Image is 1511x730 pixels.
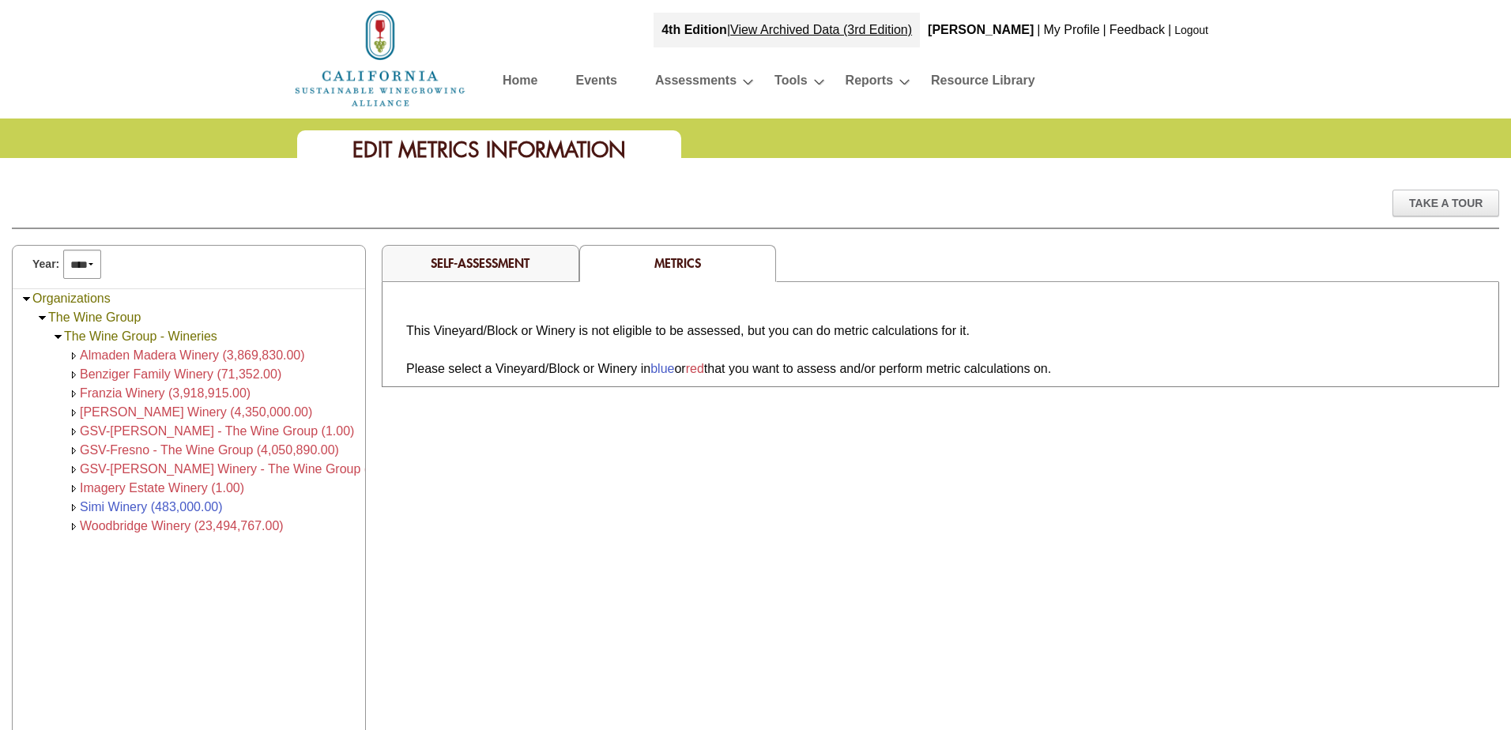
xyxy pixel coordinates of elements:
div: This Vineyard/Block or Winery is not eligible to be assessed, but you can do metric calculations ... [406,322,1490,378]
a: Logout [1174,24,1208,36]
a: Benziger Family Winery (71,352.00) [80,367,281,381]
a: [PERSON_NAME] Winery (4,350,000.00) [80,405,312,419]
img: Collapse The Wine Group - Wineries [52,331,64,343]
a: Simi Winery (483,000.00) [80,500,223,514]
span: Year: [32,256,59,273]
a: Home [293,51,467,64]
span: blue [650,362,674,375]
b: [PERSON_NAME] [928,23,1034,36]
span: Edit Metrics Information [352,136,626,164]
div: | [1035,13,1042,47]
a: Tools [774,70,807,97]
a: Woodbridge Winery (23,494,767.00) [80,519,284,532]
a: Assessments [655,70,737,97]
a: Almaden Madera Winery (3,869,830.00) [80,348,305,362]
div: Take A Tour [1392,190,1499,216]
a: Home [503,70,537,97]
div: | [1102,13,1108,47]
img: Collapse Organizations [21,293,32,305]
a: Events [575,70,616,97]
a: View Archived Data (3rd Edition) [730,23,912,36]
a: Self-Assessment [431,254,529,271]
img: Collapse The Wine Group [36,312,48,324]
a: Franzia Winery (3,918,915.00) [80,386,251,400]
a: GSV-[PERSON_NAME] Winery - The Wine Group (1,596,359.00) [80,462,447,476]
span: Metrics [654,254,701,271]
div: | [1166,13,1173,47]
a: Imagery Estate Winery (1.00) [80,481,244,495]
a: Resource Library [931,70,1035,97]
div: | [654,13,920,47]
a: Organizations [32,292,111,305]
span: red [686,362,704,375]
strong: 4th Edition [661,23,727,36]
a: My Profile [1043,23,1099,36]
a: GSV-Fresno - The Wine Group (4,050,890.00) [80,443,339,457]
a: The Wine Group [48,310,141,324]
a: Feedback [1110,23,1165,36]
a: The Wine Group - Wineries [64,329,217,343]
a: Reports [846,70,893,97]
img: logo_cswa2x.png [293,8,467,109]
a: GSV-[PERSON_NAME] - The Wine Group (1.00) [80,424,354,438]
